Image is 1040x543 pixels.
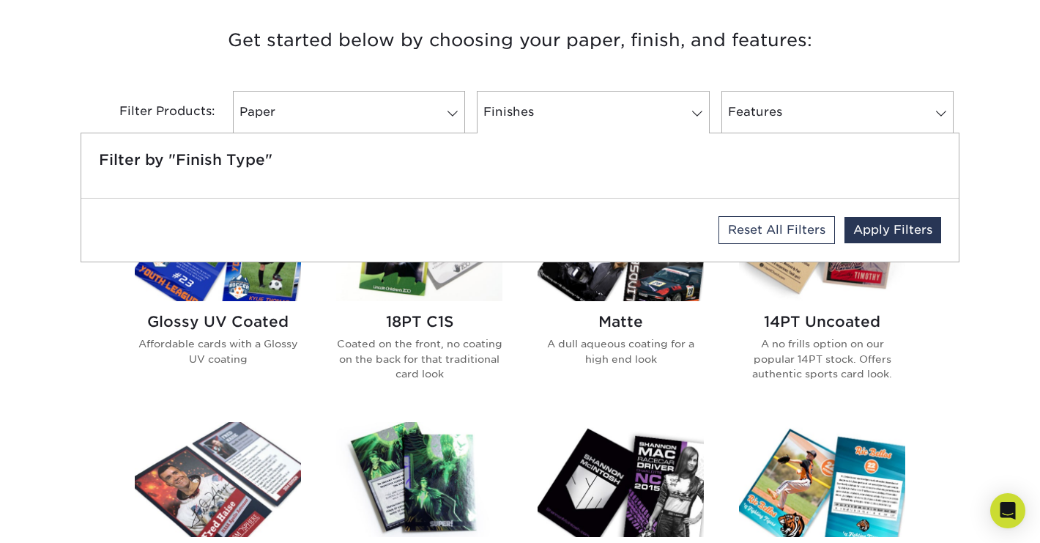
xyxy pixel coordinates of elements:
[718,216,835,244] a: Reset All Filters
[336,336,502,381] p: Coated on the front, no coating on the back for that traditional card look
[336,313,502,330] h2: 18PT C1S
[538,422,704,537] img: Inline Foil Trading Cards
[990,493,1025,528] div: Open Intercom Messenger
[92,7,948,73] h3: Get started below by choosing your paper, finish, and features:
[538,313,704,330] h2: Matte
[739,186,905,405] a: 14PT Uncoated Trading Cards 14PT Uncoated A no frills option on our popular 14PT stock. Offers au...
[739,336,905,381] p: A no frills option on our popular 14PT stock. Offers authentic sports card look.
[538,336,704,366] p: A dull aqueous coating for a high end look
[99,151,941,169] h5: Filter by "Finish Type"
[336,186,502,405] a: 18PT C1S Trading Cards 18PT C1S Coated on the front, no coating on the back for that traditional ...
[538,186,704,405] a: Matte Trading Cards Matte A dull aqueous coating for a high end look
[135,336,301,366] p: Affordable cards with a Glossy UV coating
[81,91,227,133] div: Filter Products:
[135,422,301,537] img: Silk Laminated Trading Cards
[233,91,465,133] a: Paper
[844,217,941,243] a: Apply Filters
[135,186,301,405] a: Glossy UV Coated Trading Cards Glossy UV Coated Affordable cards with a Glossy UV coating
[336,422,502,537] img: Glossy UV Coated w/ Inline Foil Trading Cards
[477,91,709,133] a: Finishes
[739,422,905,537] img: Silk w/ Spot UV Trading Cards
[721,91,954,133] a: Features
[739,313,905,330] h2: 14PT Uncoated
[135,313,301,330] h2: Glossy UV Coated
